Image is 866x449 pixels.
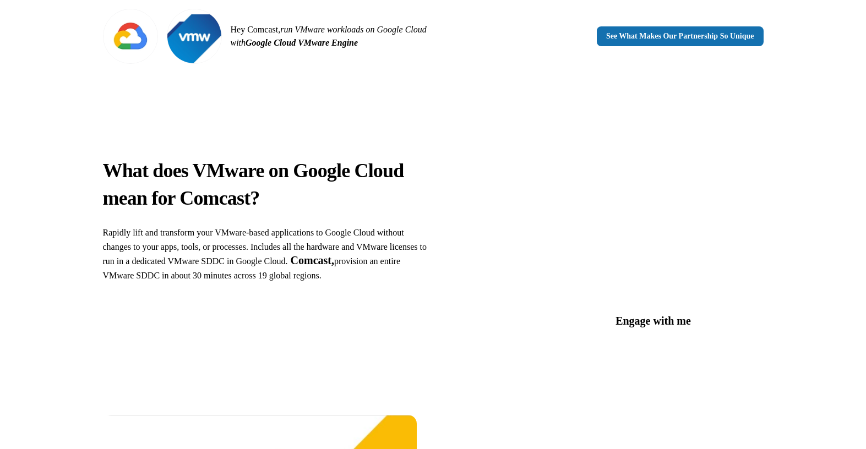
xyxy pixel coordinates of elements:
a: See What Makes Our Partnership So Unique [597,26,764,46]
em: Google Cloud VMware Engine [246,38,358,47]
span: Engage with me [616,315,691,327]
span: Rapidly lift and transform your VMware-based applications to Google Cloud without changes to your... [103,228,427,266]
em: run VMware workloads on Google Cloud with [231,25,427,47]
strong: What does VMware on Google Cloud mean for Comcast? [103,160,404,209]
p: Hey Comcast, [231,23,429,50]
strong: Comcast, [291,254,334,266]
